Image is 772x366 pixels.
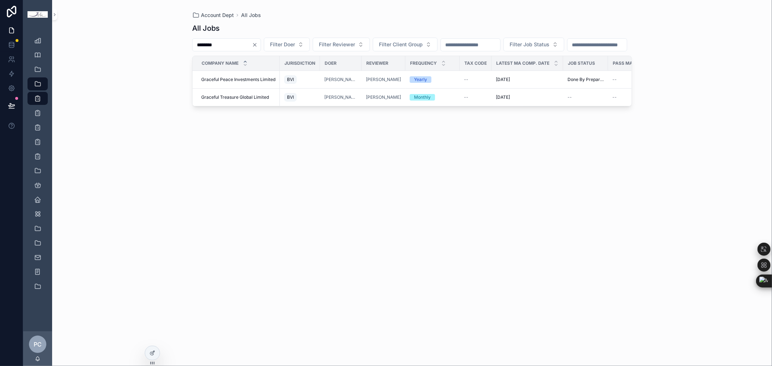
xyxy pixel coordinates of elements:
[373,38,438,51] button: Select Button
[192,12,234,19] a: Account Dept
[201,94,269,100] span: Graceful Treasure Global Limited
[366,60,388,66] span: Reviewer
[284,60,315,66] span: Jurisdiction
[414,76,427,83] div: Yearly
[503,38,564,51] button: Select Button
[319,41,355,48] span: Filter Reviewer
[287,94,294,100] span: BVI
[201,94,275,100] a: Graceful Treasure Global Limited
[612,94,683,100] a: --
[324,94,357,100] a: [PERSON_NAME]
[613,60,674,66] span: Pass MA To Com Sec Date
[287,77,294,82] span: BVI
[192,23,220,33] h1: All Jobs
[464,94,487,100] a: --
[201,12,234,19] span: Account Dept
[410,76,455,83] a: Yearly
[464,60,487,66] span: Tax Code
[241,12,261,19] a: All Jobs
[496,60,549,66] span: Latest MA Comp. Date
[366,94,401,100] a: [PERSON_NAME]
[496,77,559,82] a: [DATE]
[325,60,337,66] span: Doer
[284,91,316,103] a: BVI
[464,77,468,82] span: --
[612,77,617,82] span: --
[410,94,455,101] a: Monthly
[23,29,52,302] div: scrollable content
[201,77,275,82] a: Graceful Peace Investments Limited
[464,77,487,82] a: --
[612,77,683,82] a: --
[313,38,370,51] button: Select Button
[270,41,295,48] span: Filter Doer
[496,94,559,100] a: [DATE]
[496,77,510,82] span: [DATE]
[324,77,357,82] a: [PERSON_NAME]
[568,77,604,82] a: Done By Preparer
[414,94,431,101] div: Monthly
[568,60,595,66] span: Job Status
[464,94,468,100] span: --
[366,77,401,82] a: [PERSON_NAME]
[252,42,261,48] button: Clear
[568,94,572,100] span: --
[510,41,549,48] span: Filter Job Status
[410,60,437,66] span: Frequency
[34,340,42,349] span: PC
[28,11,48,18] img: App logo
[568,94,604,100] a: --
[496,94,510,100] span: [DATE]
[202,60,239,66] span: Company Name
[284,74,316,85] a: BVI
[612,94,617,100] span: --
[379,41,423,48] span: Filter Client Group
[264,38,310,51] button: Select Button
